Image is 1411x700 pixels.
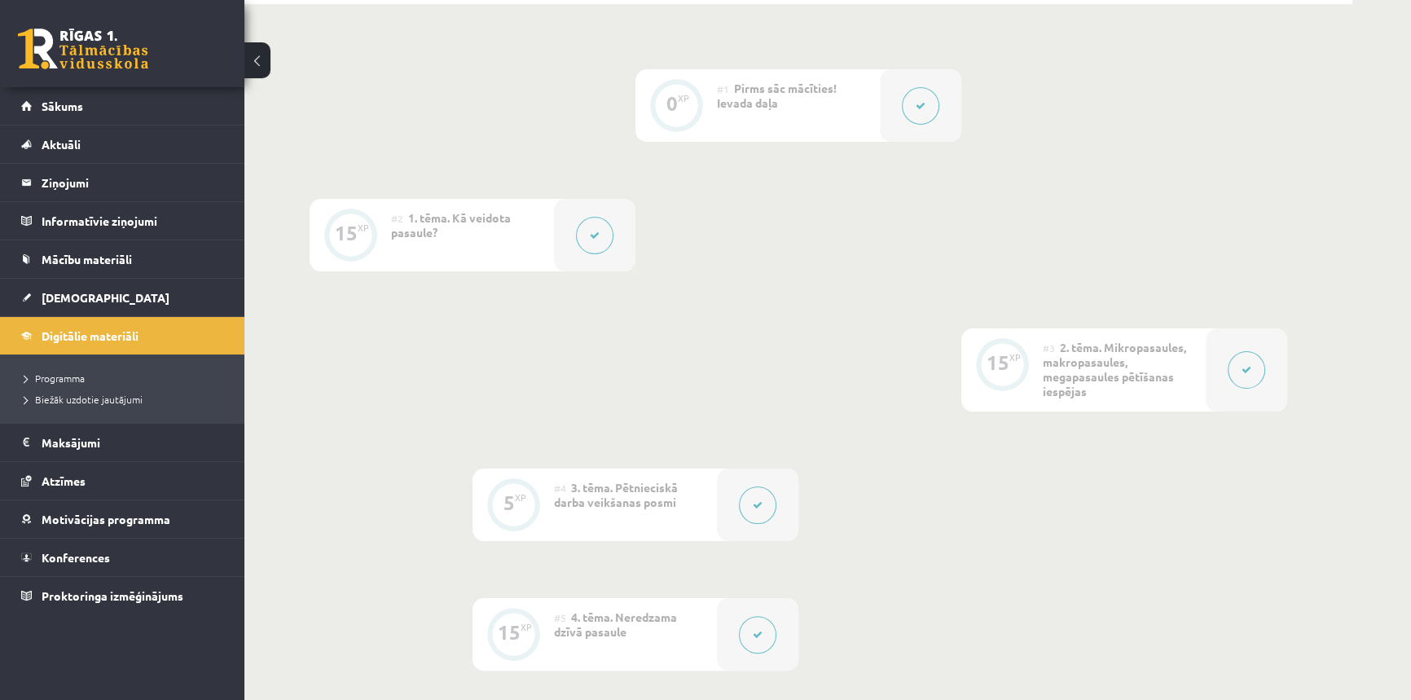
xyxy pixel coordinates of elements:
span: Mācību materiāli [42,252,132,266]
legend: Ziņojumi [42,164,224,201]
a: Sākums [21,87,224,125]
a: Informatīvie ziņojumi [21,202,224,240]
span: Motivācijas programma [42,512,170,526]
span: Aktuāli [42,137,81,152]
span: #4 [554,482,566,495]
a: Atzīmes [21,462,224,500]
legend: Maksājumi [42,424,224,461]
span: #1 [717,82,729,95]
a: Konferences [21,539,224,576]
div: 15 [987,355,1009,370]
a: Ziņojumi [21,164,224,201]
div: XP [358,223,369,232]
span: Programma [24,372,85,385]
div: XP [1009,353,1021,362]
span: 3. tēma. Pētnieciskā darba veikšanas posmi [554,480,678,509]
div: 5 [503,495,515,510]
a: Digitālie materiāli [21,317,224,354]
legend: Informatīvie ziņojumi [42,202,224,240]
span: #3 [1043,341,1055,354]
div: XP [678,94,689,103]
div: 15 [498,625,521,640]
a: Aktuāli [21,125,224,163]
span: 2. tēma. Mikropasaules, makropasaules, megapasaules pētīšanas iespējas [1043,340,1186,398]
span: Pirms sāc mācīties! Ievada daļa [717,81,837,110]
span: Digitālie materiāli [42,328,138,343]
span: Proktoringa izmēģinājums [42,588,183,603]
span: Sākums [42,99,83,113]
a: Rīgas 1. Tālmācības vidusskola [18,29,148,69]
div: XP [515,493,526,502]
span: Konferences [42,550,110,565]
span: Atzīmes [42,473,86,488]
span: #2 [391,212,403,225]
a: Maksājumi [21,424,224,461]
div: XP [521,623,532,632]
a: Programma [24,371,228,385]
span: 1. tēma. Kā veidota pasaule? [391,210,511,240]
span: Biežāk uzdotie jautājumi [24,393,143,406]
span: [DEMOGRAPHIC_DATA] [42,290,169,305]
a: Mācību materiāli [21,240,224,278]
div: 0 [666,96,678,111]
a: Proktoringa izmēģinājums [21,577,224,614]
div: 15 [335,226,358,240]
a: Motivācijas programma [21,500,224,538]
a: Biežāk uzdotie jautājumi [24,392,228,407]
span: 4. tēma. Neredzama dzīvā pasaule [554,610,677,639]
a: [DEMOGRAPHIC_DATA] [21,279,224,316]
span: #5 [554,611,566,624]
